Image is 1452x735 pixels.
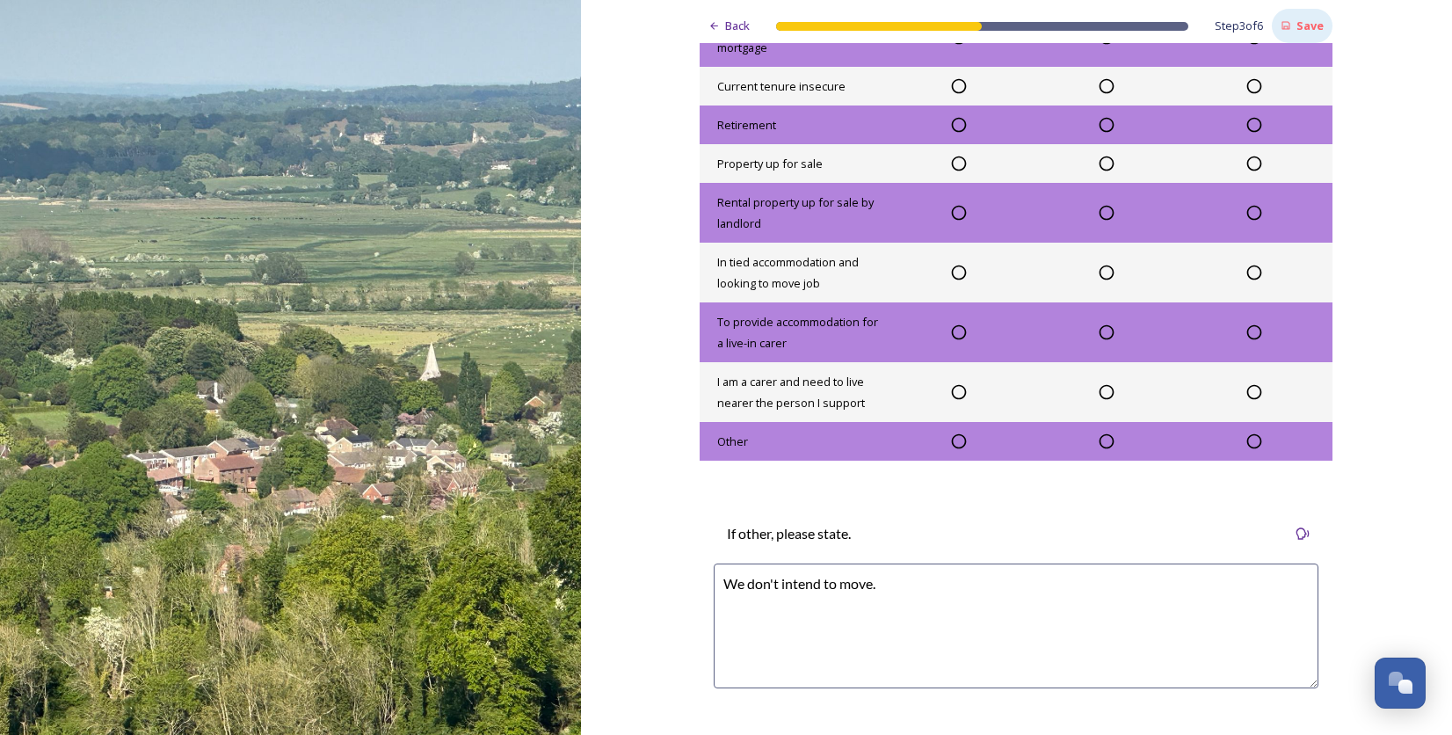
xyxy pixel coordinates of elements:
span: I am a carer and need to live nearer the person I support [717,374,865,411]
span: Property up for sale [717,156,823,171]
button: Open Chat [1375,658,1426,709]
span: To provide accommodation for a live-in carer [717,314,878,351]
span: Other [717,433,748,449]
strong: Save [1296,18,1324,33]
textarea: We don't intend to move. [714,564,1318,688]
p: If other, please state. [727,524,851,544]
span: Step 3 of 6 [1215,18,1263,34]
span: Rental property up for sale by landlord [717,194,874,231]
span: Back [725,18,750,34]
span: Retirement [717,117,776,133]
span: Current tenure insecure [717,78,846,94]
span: In tied accommodation and looking to move job [717,254,859,291]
